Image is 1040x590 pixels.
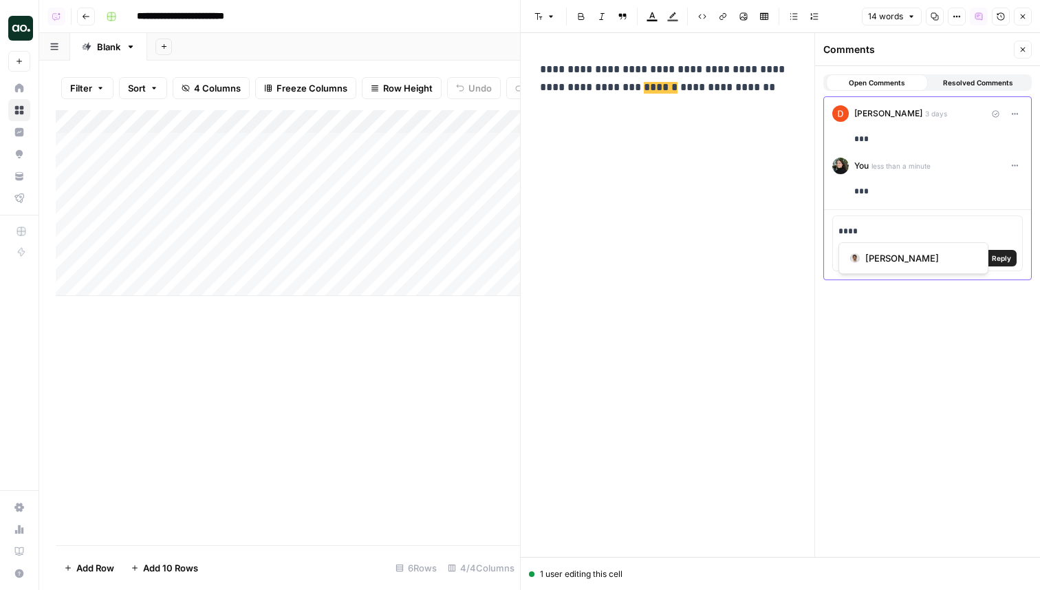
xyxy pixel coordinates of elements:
[8,143,30,165] a: Opportunities
[8,16,33,41] img: AirOps Builders Logo
[255,77,356,99] button: Freeze Columns
[8,165,30,187] a: Your Data
[390,557,442,579] div: 6 Rows
[468,81,492,95] span: Undo
[529,568,1032,580] div: 1 user editing this cell
[362,77,442,99] button: Row Height
[61,77,113,99] button: Filter
[122,557,206,579] button: Add 10 Rows
[383,81,433,95] span: Row Height
[925,108,947,119] span: 3 days
[119,77,167,99] button: Sort
[8,77,30,99] a: Home
[143,561,198,575] span: Add 10 Rows
[8,540,30,562] a: Learning Hub
[832,158,849,174] img: eoqc67reg7z2luvnwhy7wyvdqmsw
[849,77,905,88] span: Open Comments
[854,105,1023,122] div: [PERSON_NAME]
[70,33,147,61] a: Blank
[868,10,903,23] span: 14 words
[975,250,1017,266] button: Reply
[823,43,1010,56] div: Comments
[8,99,30,121] a: Browse
[8,518,30,540] a: Usage
[871,160,931,171] span: less than a minute
[56,557,122,579] button: Add Row
[76,561,114,575] span: Add Row
[8,121,30,143] a: Insights
[854,158,1023,174] div: You
[442,557,520,579] div: 4/4 Columns
[277,81,347,95] span: Freeze Columns
[70,81,92,95] span: Filter
[8,562,30,584] button: Help + Support
[8,496,30,518] a: Settings
[928,74,1030,91] button: Resolved Comments
[8,11,30,45] button: Workspace: AirOps Builders
[832,105,849,122] img: 8e1kl30e504tbu4klt84v0xbx9a2
[97,40,120,54] div: Blank
[8,187,30,209] a: Flightpath
[992,253,1011,264] span: Reply
[173,77,250,99] button: 4 Columns
[850,253,860,263] img: 2sv5sb2nc5y0275bc3hbsgjwhrga
[943,77,1013,88] span: Resolved Comments
[194,81,241,95] span: 4 Columns
[128,81,146,95] span: Sort
[862,8,922,25] button: 14 words
[865,251,971,265] span: [PERSON_NAME]
[447,77,501,99] button: Undo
